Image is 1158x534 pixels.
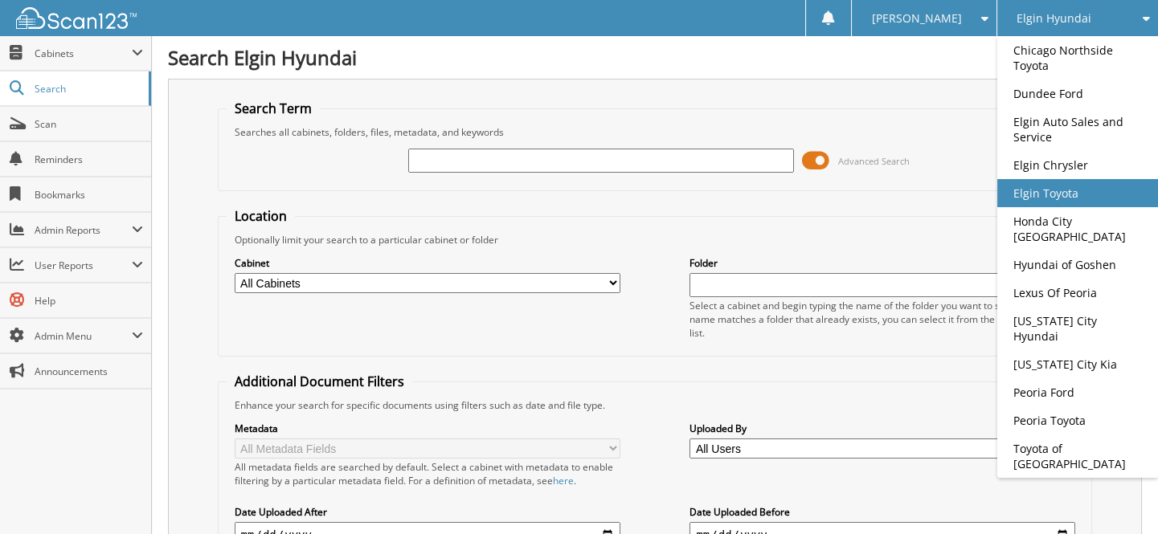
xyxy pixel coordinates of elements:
[553,474,574,487] a: here
[997,108,1158,151] a: Elgin Auto Sales and Service
[838,155,910,167] span: Advanced Search
[997,350,1158,378] a: [US_STATE] City Kia
[35,82,141,96] span: Search
[997,207,1158,251] a: Honda City [GEOGRAPHIC_DATA]
[997,307,1158,350] a: [US_STATE] City Hyundai
[997,179,1158,207] a: Elgin Toyota
[235,460,620,487] div: All metadata fields are searched by default. Select a cabinet with metadata to enable filtering b...
[227,373,412,390] legend: Additional Document Filters
[997,279,1158,307] a: Lexus Of Peoria
[227,125,1084,139] div: Searches all cabinets, folders, files, metadata, and keywords
[35,294,143,308] span: Help
[1078,457,1158,534] iframe: Chat Widget
[689,505,1075,519] label: Date Uploaded Before
[689,299,1075,340] div: Select a cabinet and begin typing the name of the folder you want to search in. If the name match...
[35,223,132,237] span: Admin Reports
[168,44,1142,71] h1: Search Elgin Hyundai
[35,259,132,272] span: User Reports
[872,14,962,23] span: [PERSON_NAME]
[997,36,1158,79] a: Chicago Northside Toyota
[227,100,320,117] legend: Search Term
[997,151,1158,179] a: Elgin Chrysler
[35,365,143,378] span: Announcements
[997,251,1158,279] a: Hyundai of Goshen
[689,422,1075,435] label: Uploaded By
[35,188,143,202] span: Bookmarks
[35,153,143,166] span: Reminders
[997,378,1158,406] a: Peoria Ford
[227,207,295,225] legend: Location
[227,233,1084,247] div: Optionally limit your search to a particular cabinet or folder
[235,505,620,519] label: Date Uploaded After
[997,434,1158,478] a: Toyota of [GEOGRAPHIC_DATA]
[16,7,137,29] img: scan123-logo-white.svg
[35,329,132,343] span: Admin Menu
[689,256,1075,270] label: Folder
[35,117,143,131] span: Scan
[35,47,132,60] span: Cabinets
[1017,14,1091,23] span: Elgin Hyundai
[997,406,1158,434] a: Peoria Toyota
[227,398,1084,412] div: Enhance your search for specific documents using filters such as date and file type.
[235,256,620,270] label: Cabinet
[235,422,620,435] label: Metadata
[997,79,1158,108] a: Dundee Ford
